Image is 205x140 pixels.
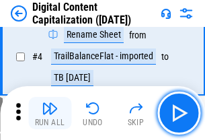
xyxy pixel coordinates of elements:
span: # 4 [32,51,42,62]
img: Main button [168,102,190,124]
button: Undo [71,97,114,129]
img: Run All [42,100,58,116]
div: Undo [83,118,103,127]
div: TB [DATE] [51,70,93,86]
button: Run All [28,97,71,129]
img: Skip [128,100,144,116]
button: Skip [114,97,157,129]
div: to [161,52,169,62]
div: Rename Sheet [64,27,124,43]
img: Support [161,8,171,19]
img: Undo [85,100,101,116]
img: Settings menu [178,5,194,22]
div: Run All [35,118,65,127]
div: TrailBalanceFlat - imported [51,48,156,65]
div: from [129,30,147,40]
div: Digital Content Capitalization ([DATE]) [32,1,155,26]
img: Back [11,5,27,22]
div: Skip [128,118,145,127]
